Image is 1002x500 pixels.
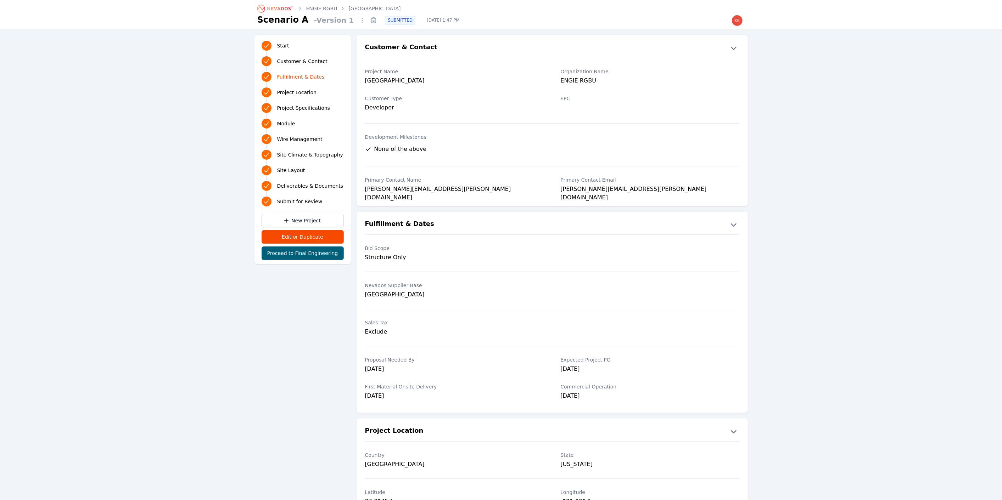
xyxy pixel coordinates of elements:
label: State [561,451,739,459]
div: [DATE] [365,392,544,402]
button: Proceed to Final Engineering [262,246,344,260]
a: New Project [262,214,344,227]
div: [PERSON_NAME][EMAIL_ADDRESS][PERSON_NAME][DOMAIN_NAME] [365,185,544,195]
button: Customer & Contact [357,42,748,53]
div: Structure Only [365,253,544,262]
span: Customer & Contact [277,58,328,65]
nav: Progress [262,39,344,208]
button: Edit or Duplicate [262,230,344,244]
div: [DATE] [561,392,739,402]
label: Proposal Needed By [365,356,544,363]
a: [GEOGRAPHIC_DATA] [349,5,401,12]
label: Latitude [365,489,544,496]
label: Organization Name [561,68,739,75]
div: Exclude [365,328,544,336]
h2: Customer & Contact [365,42,437,53]
span: [DATE] 1:47 PM [421,17,465,23]
label: Primary Contact Email [561,176,739,183]
label: First Material Onsite Delivery [365,383,544,390]
span: Project Location [277,89,317,96]
span: Project Specifications [277,104,330,112]
label: Country [365,451,544,459]
div: [DATE] [561,365,739,375]
div: SUBMITTED [385,16,415,24]
div: [DATE] [365,365,544,375]
img: kevin.west@nevados.solar [732,15,743,26]
label: Bid Scope [365,245,544,252]
button: Project Location [357,426,748,437]
label: Longitude [561,489,739,496]
label: Project Name [365,68,544,75]
div: [GEOGRAPHIC_DATA] [365,460,544,468]
button: Fulfillment & Dates [357,219,748,230]
label: Primary Contact Name [365,176,544,183]
span: Site Climate & Topography [277,151,343,158]
span: Site Layout [277,167,305,174]
a: ENGIE RGBU [306,5,337,12]
label: EPC [561,95,739,102]
div: [PERSON_NAME][EMAIL_ADDRESS][PERSON_NAME][DOMAIN_NAME] [561,185,739,195]
label: Sales Tax [365,319,544,326]
span: - Version 1 [311,15,357,25]
span: Fulfillment & Dates [277,73,325,80]
span: Deliverables & Documents [277,182,343,189]
nav: Breadcrumb [257,3,401,14]
span: None of the above [374,145,427,153]
span: Module [277,120,295,127]
span: Wire Management [277,136,323,143]
div: [GEOGRAPHIC_DATA] [365,290,544,299]
label: Customer Type [365,95,544,102]
label: Nevados Supplier Base [365,282,544,289]
span: Submit for Review [277,198,323,205]
label: Commercial Operation [561,383,739,390]
h2: Fulfillment & Dates [365,219,434,230]
h1: Scenario A [257,14,309,25]
div: [US_STATE] [561,460,739,468]
div: ENGIE RGBU [561,76,739,86]
div: Developer [365,103,544,112]
h2: Project Location [365,426,424,437]
span: Start [277,42,289,49]
div: [GEOGRAPHIC_DATA] [365,76,544,86]
label: Expected Project PO [561,356,739,363]
label: Development Milestones [365,133,739,141]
